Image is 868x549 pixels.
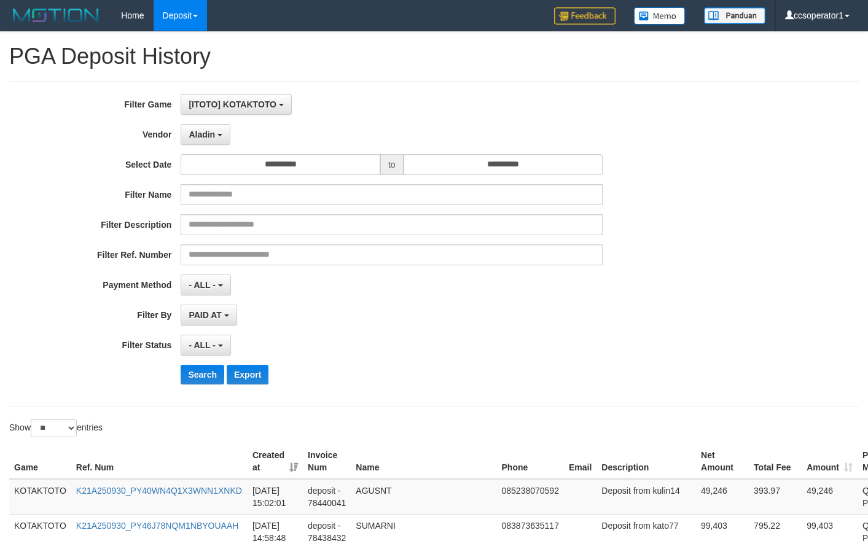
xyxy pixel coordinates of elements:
[227,365,268,384] button: Export
[554,7,616,25] img: Feedback.jpg
[9,44,859,69] h1: PGA Deposit History
[189,99,276,109] span: [ITOTO] KOTAKTOTO
[181,94,291,115] button: [ITOTO] KOTAKTOTO
[248,444,303,479] th: Created at: activate to sort column ascending
[696,444,749,479] th: Net Amount
[596,514,696,549] td: Deposit from kato77
[181,124,230,145] button: Aladin
[596,479,696,515] td: Deposit from kulin14
[802,514,858,549] td: 99,403
[76,486,242,496] a: K21A250930_PY40WN4Q1X3WNN1XNKD
[704,7,765,24] img: panduan.png
[71,444,248,479] th: Ref. Num
[380,154,404,175] span: to
[31,419,77,437] select: Showentries
[303,514,351,549] td: deposit - 78438432
[351,479,496,515] td: AGUSNT
[802,479,858,515] td: 49,246
[596,444,696,479] th: Description
[181,305,237,325] button: PAID AT
[189,280,216,290] span: - ALL -
[181,365,224,384] button: Search
[696,479,749,515] td: 49,246
[802,444,858,479] th: Amount: activate to sort column ascending
[9,419,103,437] label: Show entries
[351,444,496,479] th: Name
[497,479,564,515] td: 085238070592
[189,130,215,139] span: Aladin
[76,521,239,531] a: K21A250930_PY46J78NQM1NBYOUAAH
[749,444,802,479] th: Total Fee
[749,479,802,515] td: 393.97
[189,310,221,320] span: PAID AT
[181,274,230,295] button: - ALL -
[248,479,303,515] td: [DATE] 15:02:01
[9,6,103,25] img: MOTION_logo.png
[9,444,71,479] th: Game
[248,514,303,549] td: [DATE] 14:58:48
[564,444,596,479] th: Email
[303,479,351,515] td: deposit - 78440041
[497,514,564,549] td: 083873635117
[634,7,686,25] img: Button%20Memo.svg
[181,335,230,356] button: - ALL -
[696,514,749,549] td: 99,403
[497,444,564,479] th: Phone
[303,444,351,479] th: Invoice Num
[189,340,216,350] span: - ALL -
[749,514,802,549] td: 795.22
[351,514,496,549] td: SUMARNI
[9,479,71,515] td: KOTAKTOTO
